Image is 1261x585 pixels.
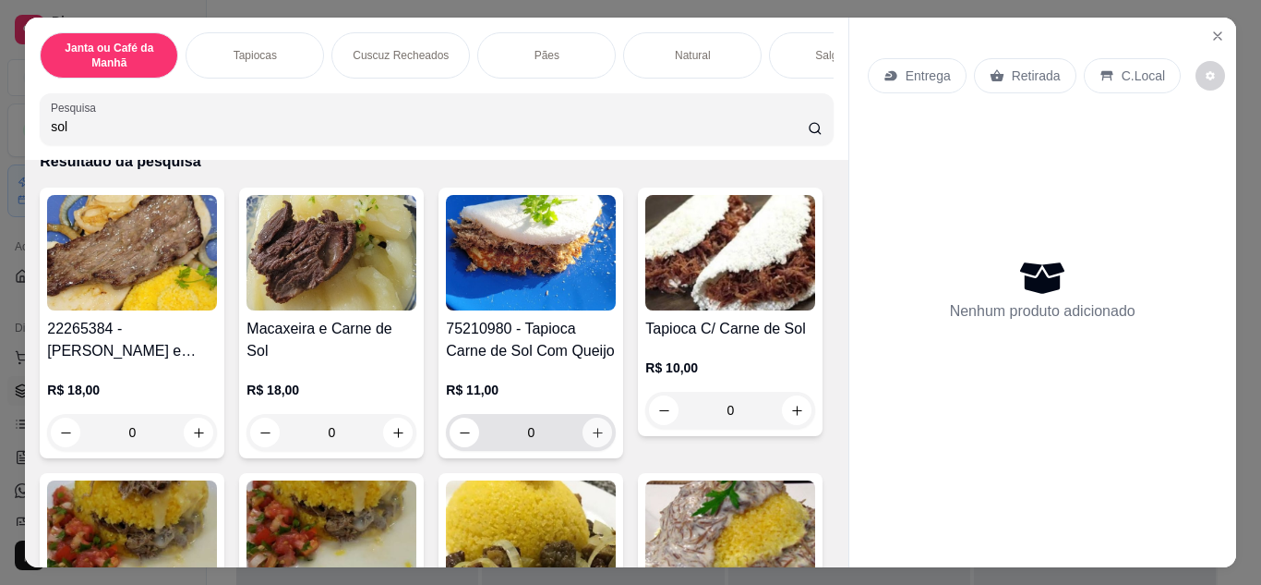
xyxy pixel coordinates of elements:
[534,48,559,63] p: Pães
[47,381,217,399] p: R$ 18,00
[782,396,811,425] button: increase-product-quantity
[246,381,416,399] p: R$ 18,00
[645,359,815,377] p: R$ 10,00
[582,418,612,447] button: increase-product-quantity
[47,318,217,362] h4: 22265384 - [PERSON_NAME] e Carne de Sol
[246,195,416,311] img: product-image
[51,418,80,447] button: decrease-product-quantity
[47,195,217,311] img: product-image
[353,48,449,63] p: Cuscuz Recheados
[645,318,815,340] h4: Tapioca C/ Carne de Sol
[55,41,162,70] p: Janta ou Café da Manhã
[51,100,102,116] label: Pesquisa
[446,381,616,399] p: R$ 11,00
[1122,67,1165,85] p: C.Local
[250,418,280,447] button: decrease-product-quantity
[1203,21,1232,51] button: Close
[1195,61,1225,91] button: decrease-product-quantity
[950,300,1135,323] p: Nenhum produto adicionado
[383,418,413,447] button: increase-product-quantity
[450,418,479,447] button: decrease-product-quantity
[649,396,679,425] button: decrease-product-quantity
[246,318,416,362] h4: Macaxeira e Carne de Sol
[446,195,616,311] img: product-image
[815,48,861,63] p: Salgados
[1012,67,1061,85] p: Retirada
[51,117,808,136] input: Pesquisa
[234,48,277,63] p: Tapiocas
[645,195,815,311] img: product-image
[446,318,616,362] h4: 75210980 - Tapioca Carne de Sol Com Queijo
[906,67,951,85] p: Entrega
[675,48,711,63] p: Natural
[184,418,213,447] button: increase-product-quantity
[40,151,833,173] p: Resultado da pesquisa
